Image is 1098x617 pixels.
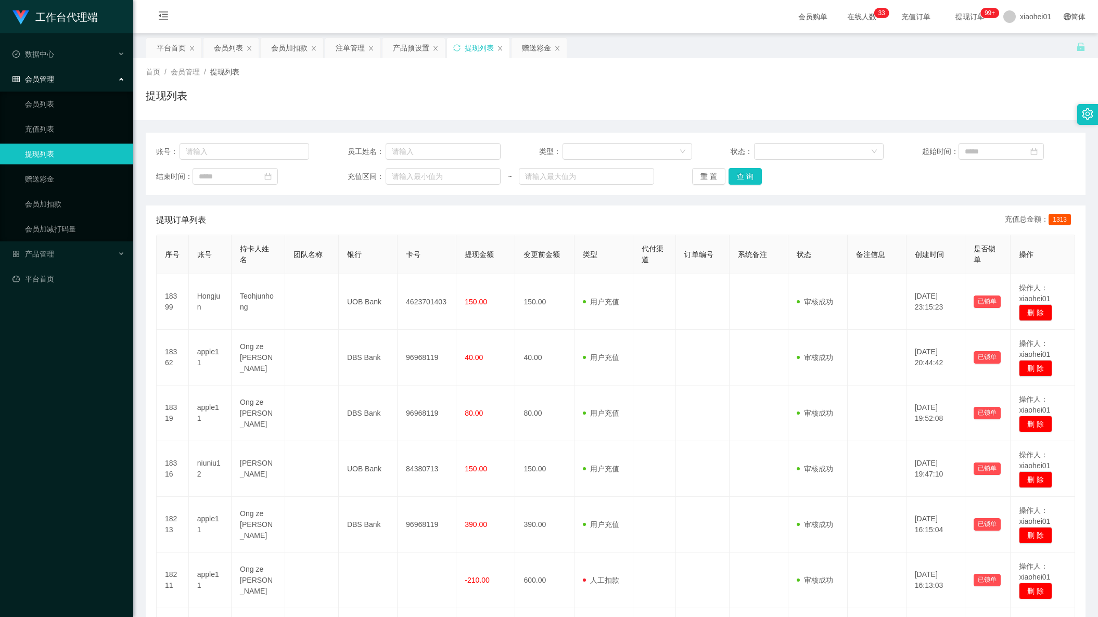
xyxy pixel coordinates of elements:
img: logo.9652507e.png [12,10,29,25]
button: 删 除 [1019,471,1052,488]
span: 审核成功 [797,465,833,473]
td: [DATE] 16:15:04 [907,497,965,552]
span: 订单编号 [684,250,713,259]
span: 代付渠道 [642,245,663,264]
span: 类型 [583,250,597,259]
td: DBS Bank [339,330,398,385]
i: 图标: close [368,45,374,52]
input: 请输入最小值为 [386,168,501,185]
div: 平台首页 [157,38,186,58]
span: 创建时间 [915,250,944,259]
span: 用户充值 [583,409,619,417]
td: UOB Bank [339,274,398,330]
td: 96968119 [398,385,456,441]
span: 审核成功 [797,409,833,417]
input: 请输入 [386,143,501,160]
td: [DATE] 19:47:10 [907,441,965,497]
td: 18211 [157,552,189,608]
td: Ong ze [PERSON_NAME] [232,552,285,608]
span: 390.00 [465,520,487,529]
span: 审核成功 [797,520,833,529]
span: 提现订单 [950,13,990,20]
span: / [164,68,167,76]
sup: 33 [874,8,889,18]
div: 会员加扣款 [271,38,308,58]
span: 结束时间： [156,171,193,182]
span: 审核成功 [797,298,833,306]
span: 充值订单 [896,13,936,20]
a: 提现列表 [25,144,125,164]
span: -210.00 [465,576,489,584]
a: 图标: dashboard平台首页 [12,268,125,289]
span: 提现金额 [465,250,494,259]
i: 图标: menu-fold [146,1,181,34]
span: 备注信息 [856,250,885,259]
p: 3 [878,8,882,18]
span: 150.00 [465,465,487,473]
td: 96968119 [398,497,456,552]
td: 40.00 [515,330,574,385]
span: 起始时间： [922,146,959,157]
button: 删 除 [1019,304,1052,321]
button: 已锁单 [974,574,1001,586]
button: 删 除 [1019,527,1052,544]
span: 操作人：xiaohei01 [1019,284,1050,303]
span: ~ [501,171,519,182]
span: 审核成功 [797,576,833,584]
span: 用户充值 [583,353,619,362]
td: DBS Bank [339,497,398,552]
td: 96968119 [398,330,456,385]
i: 图标: close [311,45,317,52]
h1: 提现列表 [146,88,187,104]
span: 账号： [156,146,180,157]
div: 赠送彩金 [522,38,551,58]
span: 账号 [197,250,212,259]
span: 40.00 [465,353,483,362]
span: 数据中心 [12,50,54,58]
span: 在线人数 [842,13,882,20]
span: 产品管理 [12,250,54,258]
span: 系统备注 [738,250,767,259]
button: 已锁单 [974,351,1001,364]
i: 图标: calendar [1030,148,1038,155]
input: 请输入 [180,143,309,160]
a: 工作台代理端 [12,12,98,21]
span: 150.00 [465,298,487,306]
span: 首页 [146,68,160,76]
h1: 工作台代理端 [35,1,98,34]
button: 已锁单 [974,407,1001,419]
i: 图标: down [680,148,686,156]
td: UOB Bank [339,441,398,497]
i: 图标: sync [453,44,461,52]
span: 提现列表 [210,68,239,76]
td: 390.00 [515,497,574,552]
td: Ong ze [PERSON_NAME] [232,497,285,552]
i: 图标: appstore-o [12,250,20,258]
span: 员工姓名： [348,146,386,157]
i: 图标: close [497,45,503,52]
td: apple11 [189,552,232,608]
span: 持卡人姓名 [240,245,269,264]
td: 84380713 [398,441,456,497]
span: 会员管理 [171,68,200,76]
td: apple11 [189,497,232,552]
span: 操作人：xiaohei01 [1019,506,1050,525]
span: 卡号 [406,250,420,259]
td: [DATE] 20:44:42 [907,330,965,385]
span: 团队名称 [293,250,323,259]
i: 图标: setting [1082,108,1093,120]
td: 150.00 [515,441,574,497]
div: 提现列表 [465,38,494,58]
i: 图标: table [12,75,20,83]
i: 图标: global [1064,13,1071,20]
span: 变更前金额 [524,250,560,259]
td: 18362 [157,330,189,385]
td: [DATE] 23:15:23 [907,274,965,330]
span: 人工扣款 [583,576,619,584]
td: [DATE] 19:52:08 [907,385,965,441]
span: 状态 [797,250,811,259]
p: 3 [882,8,885,18]
span: 充值区间： [348,171,386,182]
span: 银行 [347,250,362,259]
a: 会员加减打码量 [25,218,125,239]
